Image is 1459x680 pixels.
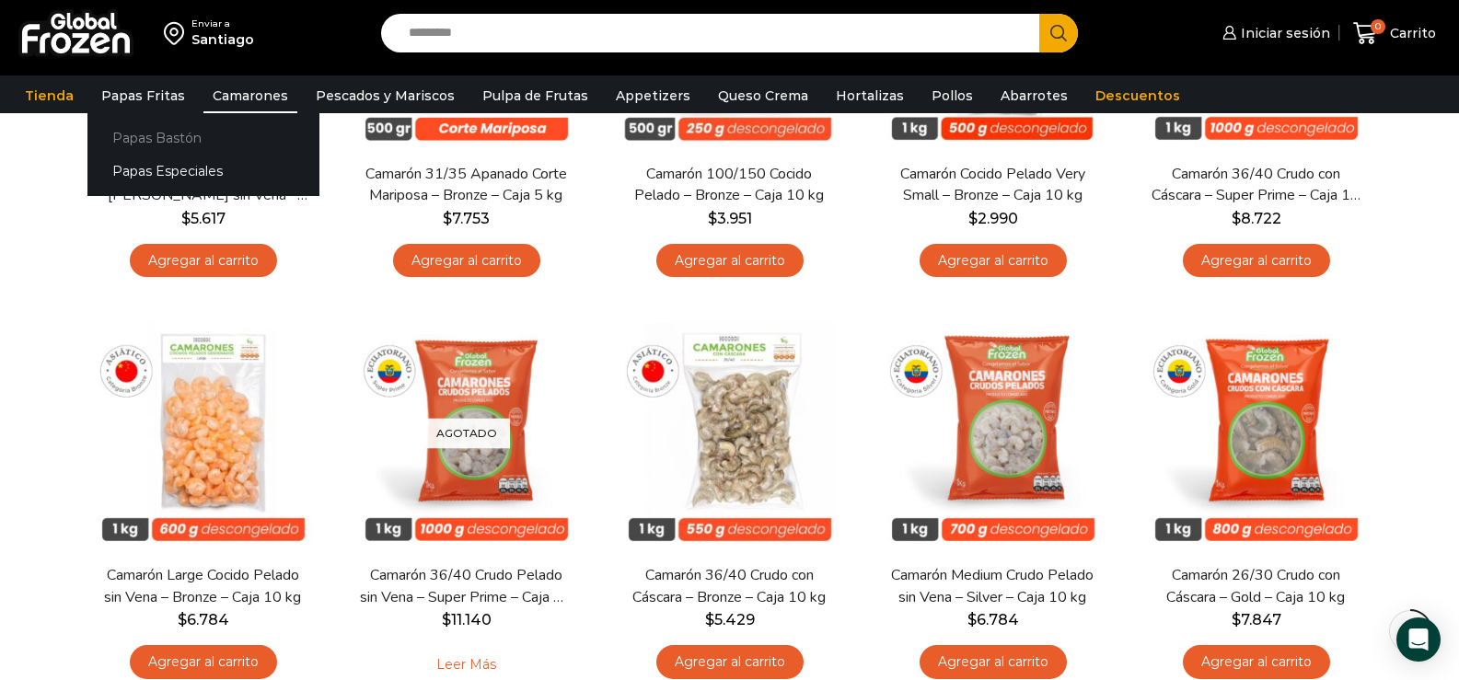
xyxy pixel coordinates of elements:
span: 0 [1371,19,1385,34]
a: Camarón Medium Crudo Pelado sin Vena – Silver – Caja 10 kg [886,565,1098,607]
a: Agregar al carrito: “Camarón Cocido Pelado Very Small - Bronze - Caja 10 kg” [920,244,1067,278]
span: $ [181,210,191,227]
span: $ [967,611,977,628]
span: Iniciar sesión [1236,24,1330,42]
p: Agotado [423,419,510,449]
a: Agregar al carrito: “Camarón 36/40 Crudo con Cáscara - Bronze - Caja 10 kg” [656,645,804,679]
a: Agregar al carrito: “Camarón Large Cocido Pelado sin Vena - Bronze - Caja 10 kg” [130,645,277,679]
span: $ [442,611,451,628]
a: Agregar al carrito: “Camarón 36/40 Crudo Pelado sin Vena - Bronze - Caja 10 kg” [130,244,277,278]
bdi: 3.951 [708,210,752,227]
a: Camarón 26/30 Crudo con Cáscara – Gold – Caja 10 kg [1150,565,1361,607]
bdi: 7.753 [443,210,490,227]
span: $ [705,611,714,628]
bdi: 2.990 [968,210,1018,227]
a: Agregar al carrito: “Camarón Medium Crudo Pelado sin Vena - Silver - Caja 10 kg” [920,645,1067,679]
img: address-field-icon.svg [164,17,191,49]
span: $ [178,611,187,628]
a: Agregar al carrito: “Camarón 26/30 Crudo con Cáscara - Gold - Caja 10 kg” [1183,645,1330,679]
a: Iniciar sesión [1218,15,1330,52]
a: Camarón 31/35 Apanado Corte Mariposa – Bronze – Caja 5 kg [360,164,572,206]
bdi: 11.140 [442,611,492,628]
a: Papas Especiales [87,155,319,189]
bdi: 7.847 [1232,611,1281,628]
a: Papas Bastón [87,121,319,155]
a: Appetizers [607,78,700,113]
a: Agregar al carrito: “Camarón 100/150 Cocido Pelado - Bronze - Caja 10 kg” [656,244,804,278]
a: 0 Carrito [1349,12,1441,55]
bdi: 6.784 [967,611,1019,628]
a: Descuentos [1086,78,1189,113]
a: Papas Fritas [92,78,194,113]
a: Abarrotes [991,78,1077,113]
span: $ [1232,210,1241,227]
a: Camarón 36/40 Crudo con Cáscara – Bronze – Caja 10 kg [623,565,835,607]
bdi: 6.784 [178,611,229,628]
span: $ [968,210,978,227]
a: Pescados y Mariscos [307,78,464,113]
a: Queso Crema [709,78,817,113]
a: Agregar al carrito: “Camarón 36/40 Crudo con Cáscara - Super Prime - Caja 10 kg” [1183,244,1330,278]
a: Camarón Large Cocido Pelado sin Vena – Bronze – Caja 10 kg [97,565,308,607]
a: Pollos [922,78,982,113]
span: $ [708,210,717,227]
div: Enviar a [191,17,254,30]
bdi: 8.722 [1232,210,1281,227]
bdi: 5.429 [705,611,755,628]
a: Camarón 36/40 Crudo con Cáscara – Super Prime – Caja 10 kg [1150,164,1361,206]
span: Carrito [1385,24,1436,42]
span: $ [1232,611,1241,628]
a: Tienda [16,78,83,113]
a: Camarón Cocido Pelado Very Small – Bronze – Caja 10 kg [886,164,1098,206]
button: Search button [1039,14,1078,52]
bdi: 5.617 [181,210,226,227]
span: $ [443,210,452,227]
div: Santiago [191,30,254,49]
a: Camarón 36/40 Crudo Pelado sin Vena – Super Prime – Caja 10 kg [360,565,572,607]
div: Open Intercom Messenger [1396,617,1441,662]
a: Hortalizas [827,78,913,113]
a: Camarones [203,78,297,113]
a: Camarón 100/150 Cocido Pelado – Bronze – Caja 10 kg [623,164,835,206]
a: Agregar al carrito: “Camarón 31/35 Apanado Corte Mariposa - Bronze - Caja 5 kg” [393,244,540,278]
a: Pulpa de Frutas [473,78,597,113]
